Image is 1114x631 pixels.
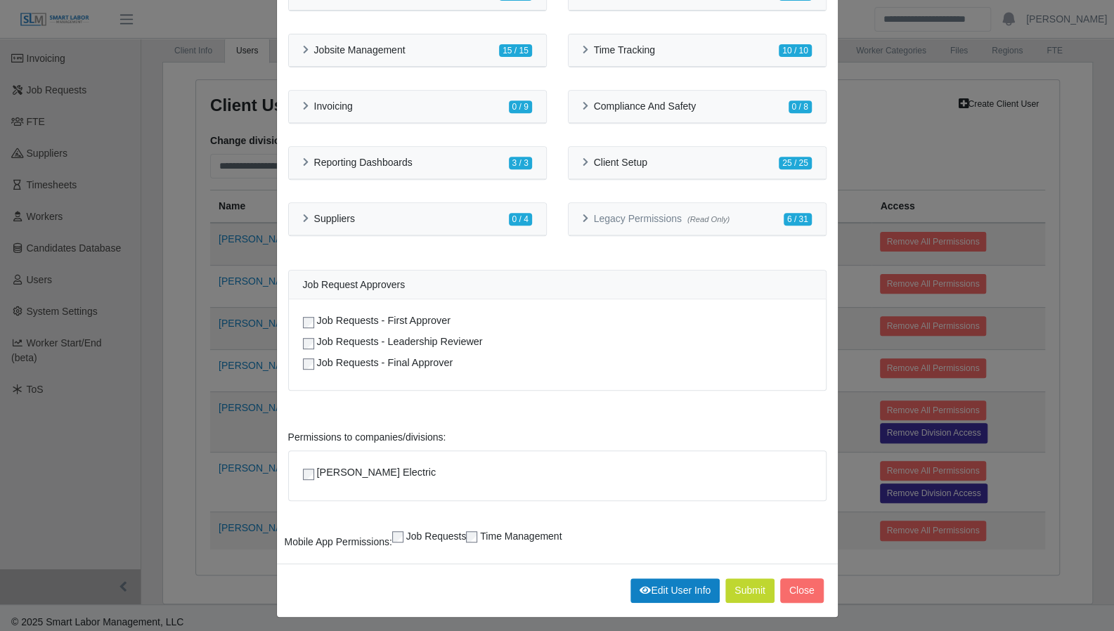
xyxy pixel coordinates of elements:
span: 6 / 31 [784,213,812,226]
span: 10 / 10 [779,44,811,57]
h6: Jobsite Management [314,44,406,56]
label: Job Requests - Final Approver [317,356,453,371]
h6: Compliance And Safety [594,100,697,112]
span: 0 / 4 [509,213,532,226]
span: 25 / 25 [779,157,811,169]
button: Close [780,578,824,603]
h6: Suppliers [314,213,355,225]
label: Time Management [480,529,562,544]
h6: Reporting Dashboards [314,157,413,169]
h6: Job Request Approvers [303,279,812,291]
span: 15 / 15 [499,44,531,57]
h6: Invoicing [314,100,353,112]
span: (Read Only) [687,215,730,223]
a: Edit User Info [630,578,720,603]
label: Job Requests [406,529,467,544]
h6: Legacy Permissions [594,213,730,225]
h6: Client Setup [594,157,647,169]
span: 0 / 8 [789,100,812,113]
label: [PERSON_NAME] Electric [317,465,436,481]
label: Job Requests - First Approver [317,313,451,329]
span: 3 / 3 [509,157,532,169]
label: Job Requests - Leadership Reviewer [317,334,483,350]
button: Submit [725,578,775,603]
h6: Time Tracking [594,44,655,56]
span: 0 / 9 [509,100,532,113]
label: Permissions to companies/divisions: [288,430,446,445]
label: Mobile App Permissions: [285,535,392,549]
